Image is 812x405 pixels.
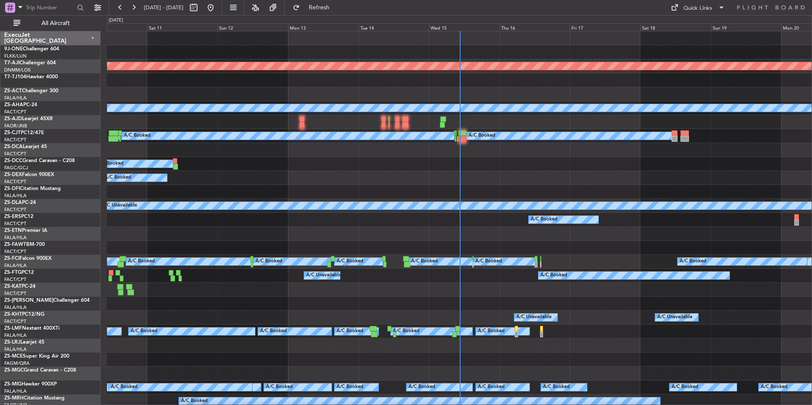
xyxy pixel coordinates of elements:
div: A/C Booked [111,381,137,394]
a: ZS-KHTPC12/NG [4,312,44,317]
span: ZS-MCE [4,354,23,359]
span: ZS-ETN [4,228,22,233]
a: FACT/CPT [4,276,26,283]
span: ZS-AJD [4,116,22,121]
div: A/C Booked [337,255,363,268]
div: A/C Booked [393,325,420,338]
a: ZS-DCALearjet 45 [4,144,47,149]
div: A/C Unavailable [102,199,137,212]
div: A/C Booked [531,213,557,226]
a: FALA/HLA [4,234,27,241]
a: ZS-ERSPC12 [4,214,33,219]
a: ZS-LMFNextant 400XTi [4,326,60,331]
div: A/C Booked [469,129,495,142]
div: A/C Booked [131,325,157,338]
span: T7-AJI [4,61,19,66]
div: Sat 11 [147,23,218,31]
span: ZS-[PERSON_NAME] [4,298,53,303]
span: ZS-MIG [4,382,22,387]
div: A/C Booked [409,381,435,394]
div: A/C Booked [478,325,505,338]
div: [DATE] [109,17,123,24]
div: A/C Booked [672,381,698,394]
a: FACT/CPT [4,290,26,297]
span: ZS-FCI [4,256,19,261]
span: ZS-DCA [4,144,23,149]
a: FALA/HLA [4,304,27,311]
span: ZS-ACT [4,88,22,94]
a: ZS-AHAPC-24 [4,102,37,107]
a: ZS-MGCGrand Caravan - C208 [4,368,76,373]
a: FALA/HLA [4,332,27,339]
span: Refresh [302,5,337,11]
div: A/C Unavailable [657,311,692,324]
a: FAGC/GCJ [4,165,28,171]
input: Trip Number [26,1,74,14]
span: ZS-MRH [4,396,24,401]
span: T7-TJ104 [4,74,26,80]
a: ZS-AJDLearjet 45XR [4,116,53,121]
div: A/C Booked [255,255,282,268]
span: ZS-LMF [4,326,22,331]
div: Sat 18 [640,23,711,31]
div: Thu 16 [499,23,570,31]
span: All Aircraft [22,20,89,26]
a: ZS-MIGHawker 900XP [4,382,57,387]
a: ZS-KATPC-24 [4,284,36,289]
div: Fri 17 [570,23,640,31]
a: FAGM/QRA [4,360,30,366]
div: Tue 14 [359,23,429,31]
span: ZS-AHA [4,102,23,107]
div: A/C Booked [761,381,787,394]
a: FACT/CPT [4,248,26,255]
a: FACT/CPT [4,318,26,325]
a: FALA/HLA [4,95,27,101]
a: ZS-[PERSON_NAME]Challenger 604 [4,298,90,303]
div: Sun 19 [711,23,782,31]
a: FACT/CPT [4,179,26,185]
span: ZS-ERS [4,214,21,219]
span: 9J-ONE [4,47,23,52]
div: A/C Booked [475,255,502,268]
div: Mon 13 [288,23,359,31]
a: FACT/CPT [4,151,26,157]
div: A/C Booked [128,255,155,268]
a: ZS-FCIFalcon 900EX [4,256,52,261]
span: ZS-DFI [4,186,20,191]
a: ZS-CJTPC12/47E [4,130,44,135]
a: ZS-ACTChallenger 300 [4,88,58,94]
div: A/C Booked [266,381,293,394]
div: A/C Booked [543,381,570,394]
a: ZS-DFICitation Mustang [4,186,61,191]
a: 9J-ONEChallenger 604 [4,47,59,52]
a: T7-AJIChallenger 604 [4,61,56,66]
div: Sun 12 [217,23,288,31]
div: A/C Booked [124,129,151,142]
button: Quick Links [667,1,729,14]
span: ZS-FTG [4,270,22,275]
a: ZS-ETNPremier IA [4,228,47,233]
a: T7-TJ104Hawker 4000 [4,74,58,80]
div: A/C Booked [337,325,363,338]
a: FACT/CPT [4,207,26,213]
div: Wed 15 [429,23,499,31]
a: ZS-MCESuper King Air 200 [4,354,69,359]
span: ZS-KAT [4,284,22,289]
div: Fri 10 [77,23,147,31]
div: A/C Booked [104,171,131,184]
div: A/C Unavailable [306,269,341,282]
a: ZS-FTGPC12 [4,270,34,275]
div: A/C Booked [97,157,123,170]
span: ZS-DEX [4,172,22,177]
a: FALA/HLA [4,193,27,199]
a: ZS-DCCGrand Caravan - C208 [4,158,75,163]
a: ZS-DEXFalcon 900EX [4,172,54,177]
a: ZS-DLAPC-24 [4,200,36,205]
a: FLKK/LUN [4,53,27,59]
a: FALA/HLA [4,262,27,269]
span: ZS-FAW [4,242,23,247]
span: ZS-DLA [4,200,22,205]
span: ZS-LRJ [4,340,20,345]
div: A/C Booked [478,381,505,394]
button: Refresh [289,1,340,14]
